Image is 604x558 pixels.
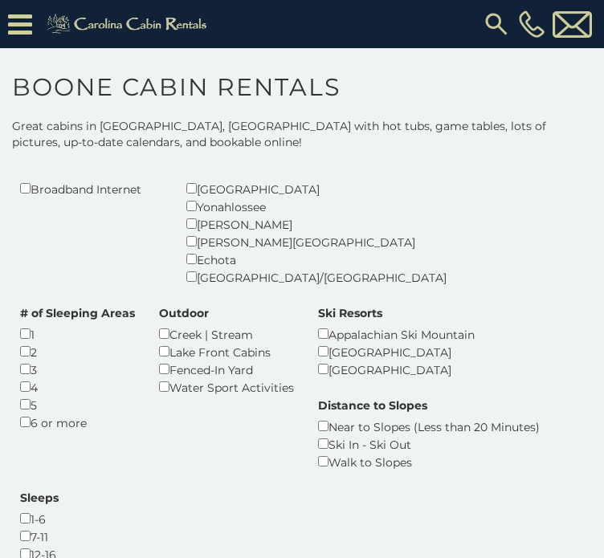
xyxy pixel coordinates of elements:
[20,180,162,198] div: Broadband Internet
[20,490,59,506] label: Sleeps
[40,11,218,37] img: Khaki-logo.png
[159,305,209,321] label: Outdoor
[159,343,294,360] div: Lake Front Cabins
[186,268,447,286] div: [GEOGRAPHIC_DATA]/[GEOGRAPHIC_DATA]
[20,396,135,413] div: 5
[482,10,511,39] img: search-regular.svg
[318,397,427,413] label: Distance to Slopes
[20,378,135,396] div: 4
[186,215,447,233] div: [PERSON_NAME]
[20,413,135,431] div: 6 or more
[318,453,540,470] div: Walk to Slopes
[20,510,59,527] div: 1-6
[186,180,447,198] div: [GEOGRAPHIC_DATA]
[186,233,447,250] div: [PERSON_NAME][GEOGRAPHIC_DATA]
[318,417,540,435] div: Near to Slopes (Less than 20 Minutes)
[515,10,549,38] a: [PHONE_NUMBER]
[186,250,447,268] div: Echota
[159,360,294,378] div: Fenced-In Yard
[318,435,540,453] div: Ski In - Ski Out
[186,198,447,215] div: Yonahlossee
[20,527,59,545] div: 7-11
[20,360,135,378] div: 3
[20,343,135,360] div: 2
[159,325,294,343] div: Creek | Stream
[318,305,382,321] label: Ski Resorts
[20,305,135,321] label: # of Sleeping Areas
[318,325,475,343] div: Appalachian Ski Mountain
[318,343,475,360] div: [GEOGRAPHIC_DATA]
[159,378,294,396] div: Water Sport Activities
[318,360,475,378] div: [GEOGRAPHIC_DATA]
[20,325,135,343] div: 1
